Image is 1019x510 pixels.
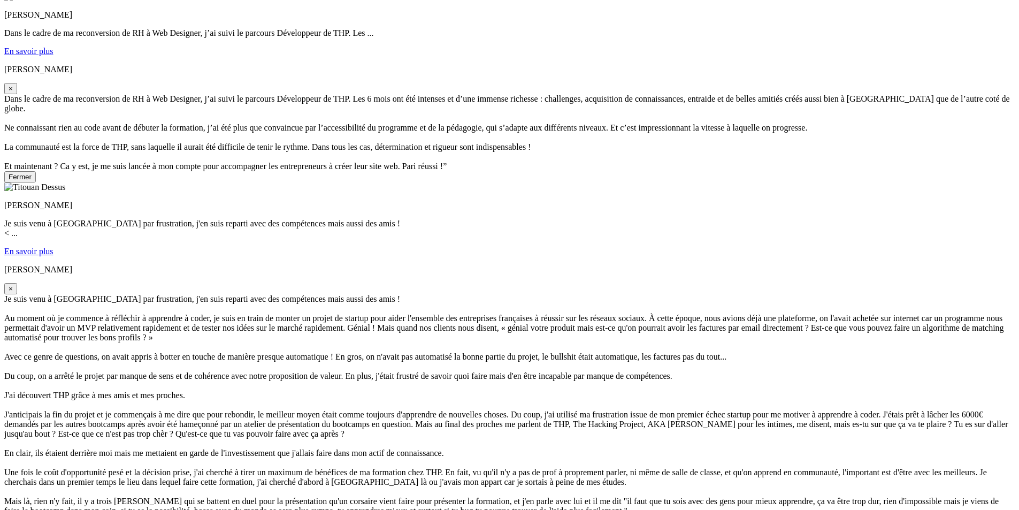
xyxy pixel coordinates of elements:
p: [PERSON_NAME] [4,10,1015,20]
p: [PERSON_NAME] [4,65,1015,74]
span: × [9,85,13,93]
img: Titouan Dessus [4,182,66,192]
a: En savoir plus [4,247,53,256]
button: Close [4,83,17,94]
p: [PERSON_NAME] [4,201,1015,210]
div: Dans le cadre de ma reconversion de RH à Web Designer, j’ai suivi le parcours Développeur de THP.... [4,94,1015,171]
button: Fermer [4,171,36,182]
span: × [9,285,13,293]
button: Close [4,283,17,294]
p: Je suis venu à [GEOGRAPHIC_DATA] par frustration, j'en suis reparti avec des compétences mais aus... [4,219,1015,238]
a: En savoir plus [4,47,53,56]
p: Dans le cadre de ma reconversion de RH à Web Designer, j’ai suivi le parcours Développeur de THP.... [4,28,1015,38]
p: [PERSON_NAME] [4,265,1015,275]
